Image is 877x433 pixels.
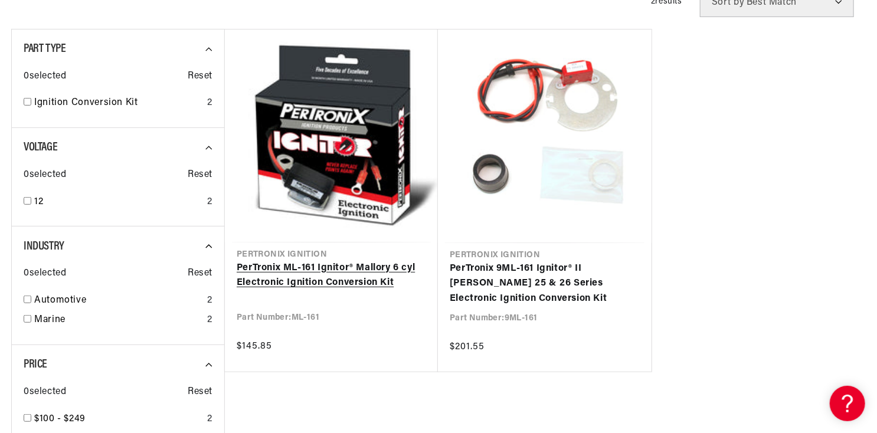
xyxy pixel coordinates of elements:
a: Marine [34,313,202,328]
a: 12 [34,195,202,210]
div: 2 [207,195,212,210]
a: Automotive [34,293,202,309]
span: Reset [188,266,212,281]
span: Price [24,359,47,370]
span: $100 - $249 [34,414,86,424]
span: 0 selected [24,168,66,183]
div: 2 [207,412,212,427]
span: 0 selected [24,69,66,84]
div: 2 [207,96,212,111]
span: Voltage [24,142,57,153]
a: Ignition Conversion Kit [34,96,202,111]
div: 2 [207,313,212,328]
span: Part Type [24,43,66,55]
a: PerTronix ML-161 Ignitor® Mallory 6 cyl Electronic Ignition Conversion Kit [237,261,426,291]
div: 2 [207,293,212,309]
span: Reset [188,69,212,84]
span: Reset [188,168,212,183]
span: Industry [24,241,64,252]
a: PerTronix 9ML-161 Ignitor® II [PERSON_NAME] 25 & 26 Series Electronic Ignition Conversion Kit [450,261,640,307]
span: 0 selected [24,385,66,400]
span: 0 selected [24,266,66,281]
span: Reset [188,385,212,400]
